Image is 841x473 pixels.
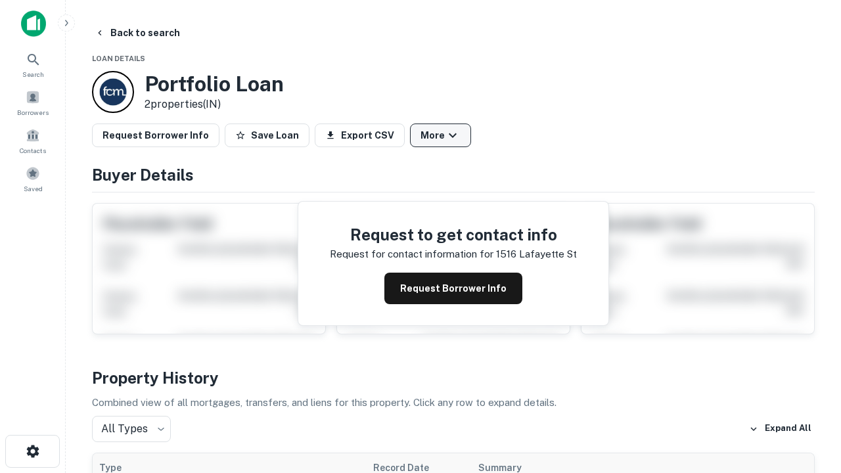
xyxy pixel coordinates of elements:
p: Combined view of all mortgages, transfers, and liens for this property. Click any row to expand d... [92,395,815,411]
h4: Buyer Details [92,163,815,187]
p: 1516 lafayette st [496,246,577,262]
button: Back to search [89,21,185,45]
button: Export CSV [315,124,405,147]
iframe: Chat Widget [775,368,841,431]
a: Search [4,47,62,82]
h4: Request to get contact info [330,223,577,246]
h3: Portfolio Loan [145,72,284,97]
button: Save Loan [225,124,309,147]
a: Borrowers [4,85,62,120]
img: capitalize-icon.png [21,11,46,37]
p: 2 properties (IN) [145,97,284,112]
button: Request Borrower Info [384,273,522,304]
div: All Types [92,416,171,442]
span: Loan Details [92,55,145,62]
a: Contacts [4,123,62,158]
button: More [410,124,471,147]
span: Borrowers [17,107,49,118]
span: Contacts [20,145,46,156]
button: Request Borrower Info [92,124,219,147]
h4: Property History [92,366,815,390]
span: Search [22,69,44,79]
button: Expand All [746,419,815,439]
p: Request for contact information for [330,246,493,262]
span: Saved [24,183,43,194]
a: Saved [4,161,62,196]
